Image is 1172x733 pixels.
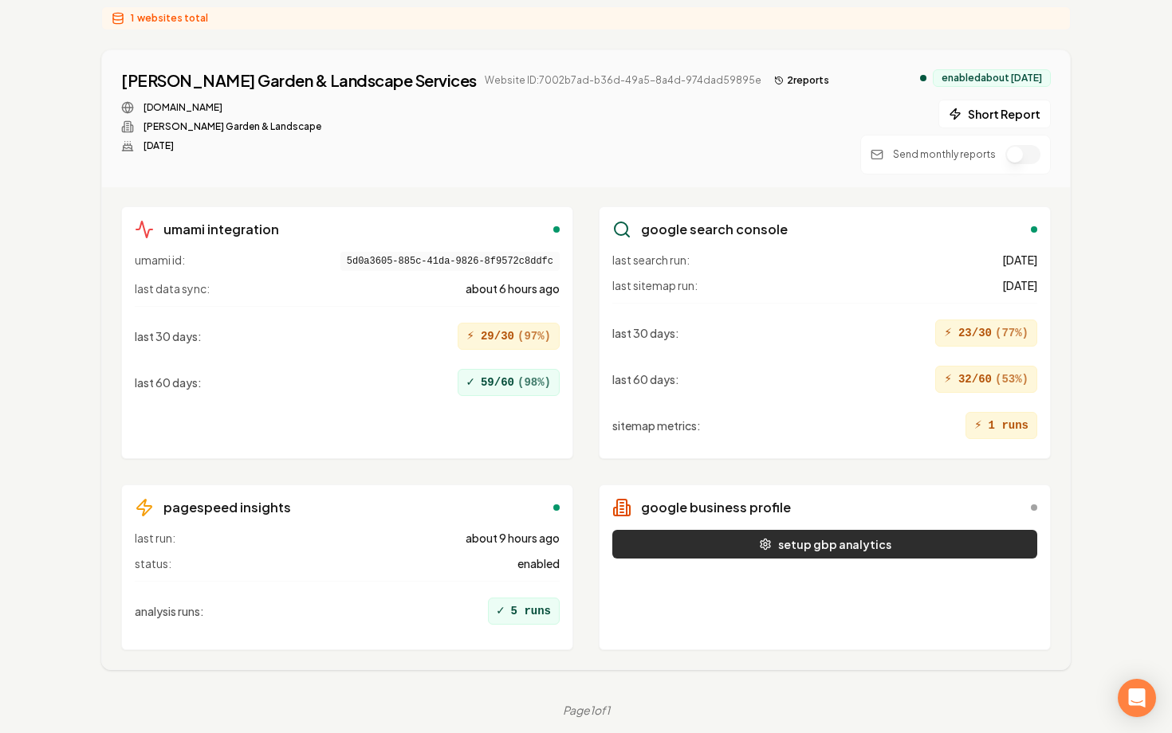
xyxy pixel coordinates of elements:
[135,374,202,390] span: last 60 days :
[137,12,208,25] span: websites total
[995,325,1028,341] span: ( 77 %)
[893,148,996,161] p: Send monthly reports
[641,220,788,239] h3: google search console
[135,328,202,344] span: last 30 days :
[135,280,210,296] span: last data sync:
[121,101,836,114] div: Website
[1002,277,1037,293] span: [DATE]
[612,325,679,341] span: last 30 days :
[641,498,791,517] h3: google business profile
[1002,252,1037,268] span: [DATE]
[553,504,560,511] div: enabled
[163,498,291,517] h3: pagespeed insights
[517,555,560,571] span: enabled
[935,366,1037,393] div: 32/60
[458,369,560,396] div: 59/60
[1118,679,1156,717] div: Open Intercom Messenger
[144,101,222,114] a: [DOMAIN_NAME]
[488,598,560,625] div: 5 runs
[135,603,204,619] span: analysis runs :
[135,555,171,571] span: status:
[131,12,134,25] span: 1
[458,323,560,350] div: 29/30
[944,370,952,389] span: ⚡
[340,252,560,271] span: 5d0a3605-885c-41da-9826-8f9572c8ddfc
[466,327,474,346] span: ⚡
[933,69,1051,87] div: enabled about [DATE]
[466,280,560,296] span: about 6 hours ago
[995,371,1028,387] span: ( 53 %)
[135,530,175,546] span: last run:
[497,602,505,621] span: ✓
[935,319,1037,347] div: 23/30
[466,530,560,546] span: about 9 hours ago
[612,530,1037,559] button: setup gbp analytics
[612,417,701,433] span: sitemap metrics :
[768,71,836,90] button: 2reports
[517,374,551,390] span: ( 98 %)
[1031,226,1037,233] div: enabled
[135,252,185,271] span: umami id:
[517,328,551,344] span: ( 97 %)
[920,75,926,81] div: analytics enabled
[612,371,679,387] span: last 60 days :
[121,69,477,92] a: [PERSON_NAME] Garden & Landscape Services
[612,252,690,268] span: last search run:
[553,226,560,233] div: enabled
[485,74,761,87] span: Website ID: 7002b7ad-b36d-49a5-8a4d-974dad59895e
[563,702,610,718] div: Page 1 of 1
[612,277,698,293] span: last sitemap run:
[466,373,474,392] span: ✓
[974,416,982,435] span: ⚡
[1031,504,1037,511] div: disabled
[938,100,1051,128] button: Short Report
[944,323,952,343] span: ⚡
[966,412,1037,439] div: 1 runs
[163,220,279,239] h3: umami integration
